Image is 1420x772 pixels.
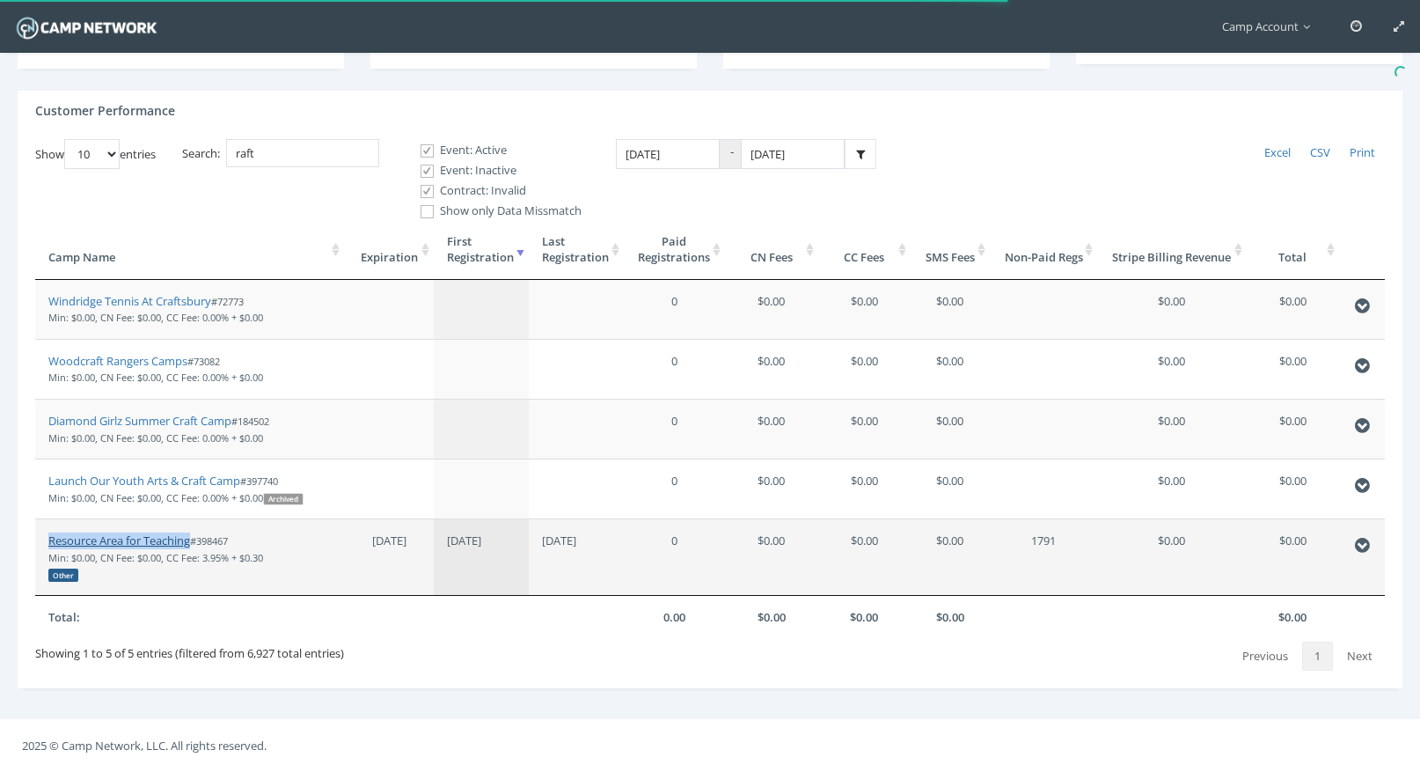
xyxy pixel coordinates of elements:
[616,139,720,170] input: Date Range: From
[818,339,911,399] td: $0.00
[1300,139,1340,167] a: CSV
[35,595,344,639] th: Total:
[1264,144,1291,160] span: Excel
[48,534,263,580] small: #398467 Min: $0.00, CN Fee: $0.00, CC Fee: 3.95% + $0.30
[911,518,990,595] td: $0.00
[818,220,911,280] th: CC Fees: activate to sort column ascending
[1247,459,1340,518] td: $0.00
[818,399,911,459] td: $0.00
[818,280,911,339] td: $0.00
[406,142,582,159] label: Event: Active
[1222,18,1319,34] span: Camp Account
[725,220,818,280] th: CN Fees: activate to sort column ascending
[1310,144,1330,160] span: CSV
[1230,642,1300,672] a: Previous
[48,473,240,489] a: Launch Our Youth Arts & Craft Camp
[911,339,990,399] td: $0.00
[1335,642,1385,672] a: Next
[48,569,78,582] div: Other
[990,220,1097,280] th: Non-Paid Regs: activate to sort column ascending
[741,139,845,170] input: Date Range: To
[624,280,725,339] td: 0
[13,12,160,43] img: Camp Network
[1247,339,1340,399] td: $0.00
[990,518,1097,595] td: 1791
[1247,280,1340,339] td: $0.00
[48,474,306,504] small: #397740 Min: $0.00, CN Fee: $0.00, CC Fee: 0.00% + $0.00
[1097,518,1246,595] td: $0.00
[22,736,1398,755] p: 2025 © Camp Network, LLC. All rights reserved.
[48,293,211,309] a: Windridge Tennis At Craftsbury
[911,595,990,639] th: $0.00
[1097,280,1246,339] td: $0.00
[1302,642,1333,672] a: 1
[911,220,990,280] th: SMS Fees: activate to sort column ascending
[529,518,624,595] td: [DATE]
[911,399,990,459] td: $0.00
[1097,339,1246,399] td: $0.00
[226,139,379,168] input: Search:
[263,493,304,505] div: Archived
[818,595,911,639] th: $0.00
[35,139,156,169] label: Show entries
[372,533,406,548] span: [DATE]
[35,639,344,662] div: Showing 1 to 5 of 5 entries (filtered from 6,927 total entries)
[725,595,818,639] th: $0.00
[1255,139,1300,167] a: Excel
[344,220,434,280] th: Expiration: activate to sort column ascending
[624,339,725,399] td: 0
[624,399,725,459] td: 0
[624,518,725,595] td: 0
[1097,399,1246,459] td: $0.00
[48,413,231,429] a: Diamond Girlz Summer Craft Camp
[725,518,818,595] td: $0.00
[1097,220,1246,280] th: Stripe Billing Revenue: activate to sort column ascending
[1247,595,1340,639] th: $0.00
[35,220,344,280] th: Camp Name: activate to sort column ascending
[818,459,911,518] td: $0.00
[725,280,818,339] td: $0.00
[64,139,120,169] select: Showentries
[818,518,911,595] td: $0.00
[48,353,187,369] a: Woodcraft Rangers Camps
[35,104,175,117] h4: Customer Performance
[1247,220,1340,280] th: Total: activate to sort column ascending
[1247,518,1340,595] td: $0.00
[725,339,818,399] td: $0.00
[725,459,818,518] td: $0.00
[720,139,741,170] span: -
[182,139,379,168] label: Search:
[48,415,269,445] small: #184502 Min: $0.00, CN Fee: $0.00, CC Fee: 0.00% + $0.00
[434,220,529,280] th: FirstRegistration: activate to sort column ascending
[725,399,818,459] td: $0.00
[406,182,582,200] label: Contract: Invalid
[1097,459,1246,518] td: $0.00
[911,280,990,339] td: $0.00
[624,220,725,280] th: PaidRegistrations: activate to sort column ascending
[624,459,725,518] td: 0
[1247,399,1340,459] td: $0.00
[529,220,624,280] th: LastRegistration: activate to sort column ascending
[434,518,529,595] td: [DATE]
[406,162,582,180] label: Event: Inactive
[911,459,990,518] td: $0.00
[1350,144,1375,160] span: Print
[1340,139,1385,167] a: Print
[624,595,725,639] th: 0.00
[48,533,190,548] a: Resource Area for Teaching
[406,202,582,220] label: Show only Data Missmatch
